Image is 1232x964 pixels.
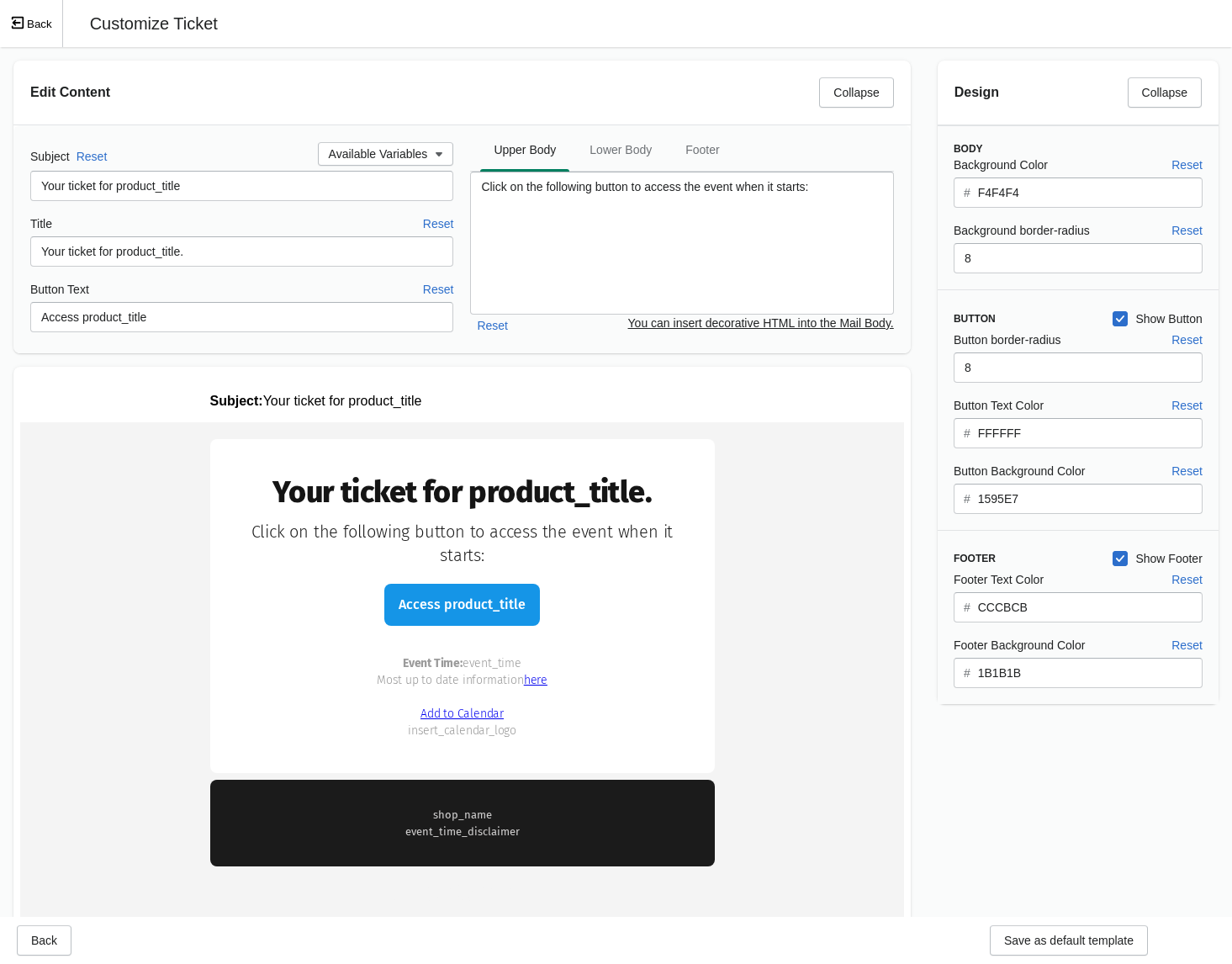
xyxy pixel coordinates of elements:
button: Reset [70,141,114,172]
span: Reset [77,150,108,163]
label: Button Background Color [954,463,1085,479]
span: Reset [1171,573,1203,586]
span: Show Button [1135,310,1202,327]
label: Footer Text Color [954,571,1044,588]
button: Reset [470,310,515,341]
span: Reset [1171,333,1203,347]
button: Reset [1165,456,1209,486]
strong: Subject: [197,13,250,28]
p: Your ticket for product_title [197,13,701,29]
button: Reset [1165,564,1209,595]
span: Collapse [833,86,879,99]
textarea: Click on the following button to access the event when it starts: [470,172,893,315]
p: You can insert decorative HTML into the Mail Body. [628,315,894,331]
button: Collapse [1128,77,1202,108]
label: Footer Background Color [954,637,1085,654]
td: Click on the following button to access the event when it starts: [224,98,661,145]
div: event_time Most up to date information insert_calendar_logo [224,216,661,317]
span: Collapse [1142,86,1187,99]
span: Reset [1171,158,1203,172]
h2: Design [954,82,1114,103]
span: Available Variables [329,147,428,161]
h3: Body [954,142,1203,156]
button: Reset [1165,325,1209,355]
button: Reset [1165,390,1209,421]
label: Button border-radius [954,331,1061,348]
h3: Button [954,312,1098,326]
label: Button Text Color [954,397,1044,414]
a: Access product_title [378,172,505,193]
a: here [504,251,527,265]
span: Reset [423,283,454,296]
label: Background Color [954,156,1048,173]
div: # [964,183,970,203]
span: Reset [1171,464,1203,478]
div: # [964,663,970,683]
button: Reset [1165,150,1209,180]
button: Reset [1165,630,1209,660]
button: Back [17,925,71,956]
strong: Event Time: [383,234,442,248]
button: Reset [416,274,461,305]
div: # [964,489,970,509]
span: Back [31,934,57,947]
span: Save as default template [1004,934,1134,947]
button: Reset [1165,215,1209,246]
p: Customize Ticket [90,12,1219,35]
span: Footer [672,135,732,165]
span: Reset [1171,224,1203,237]
span: Reset [423,217,454,230]
button: Available Variables [318,142,454,166]
div: # [964,597,970,617]
h3: Footer [954,552,1099,565]
span: Show Footer [1135,550,1202,567]
a: Add to Calendar [400,284,484,299]
label: Button Text [30,281,89,298]
span: Reset [477,319,508,332]
label: Subject [30,148,70,165]
label: Background border-radius [954,222,1090,239]
label: Title [30,215,52,232]
div: # [964,423,970,443]
span: Lower Body [576,135,665,165]
div: shop_name event_time_disclaimer [224,384,661,418]
span: Reset [1171,399,1203,412]
button: Reset [416,209,461,239]
span: Reset [1171,638,1203,652]
button: Save as default template [990,925,1148,956]
h2: Edit Content [30,82,806,103]
td: Your ticket for product_title. [224,50,661,89]
span: Upper Body [480,135,569,165]
button: Collapse [819,77,893,108]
